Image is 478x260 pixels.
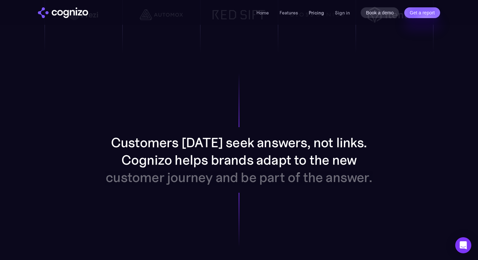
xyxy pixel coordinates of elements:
[105,134,373,186] p: Customers [DATE] seek answers, not links. Cognizo helps brands adapt to the new customer journey ...
[335,9,350,17] a: Sign in
[256,10,269,16] a: Home
[38,7,88,18] a: home
[309,10,324,16] a: Pricing
[404,7,440,18] a: Get a report
[361,7,399,18] a: Book a demo
[455,237,471,253] div: Open Intercom Messenger
[38,7,88,18] img: cognizo logo
[280,10,298,16] a: Features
